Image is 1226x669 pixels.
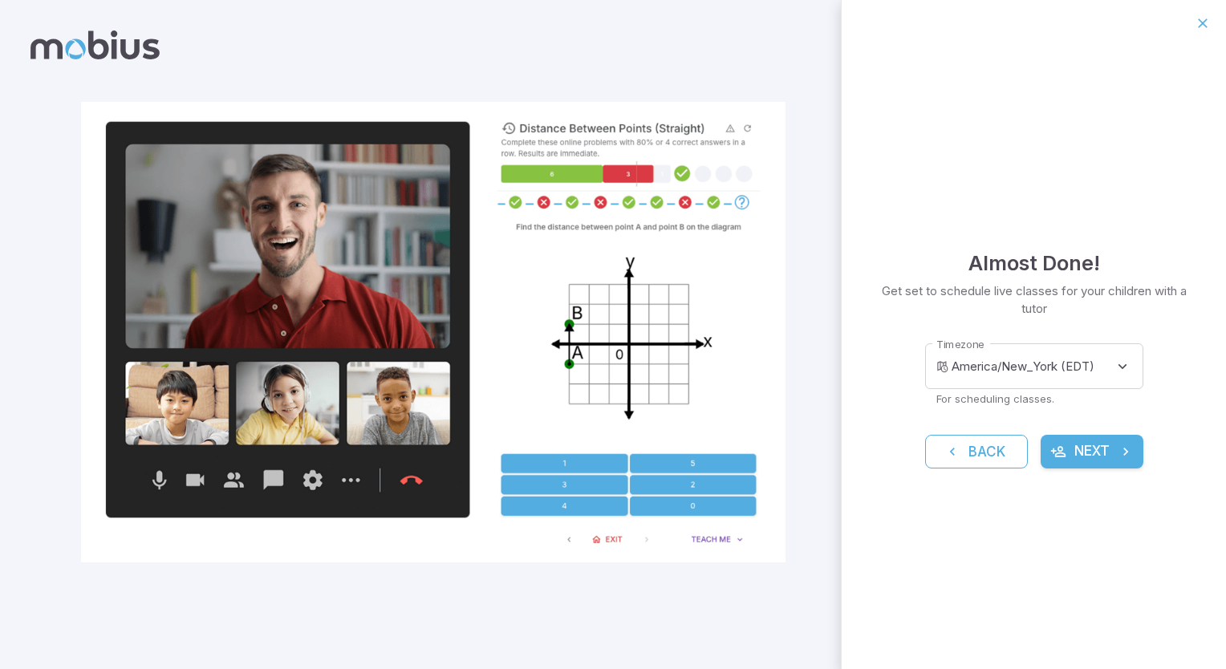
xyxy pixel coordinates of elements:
p: Get set to schedule live classes for your children with a tutor [880,282,1187,318]
button: Back [925,435,1028,468]
h4: Almost Done! [968,247,1100,279]
div: America/New_York (EDT) [952,343,1143,389]
button: Next [1041,435,1143,468]
img: parent_5-illustration [81,102,786,562]
p: For scheduling classes. [936,391,1132,406]
label: Timezone [936,337,984,352]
